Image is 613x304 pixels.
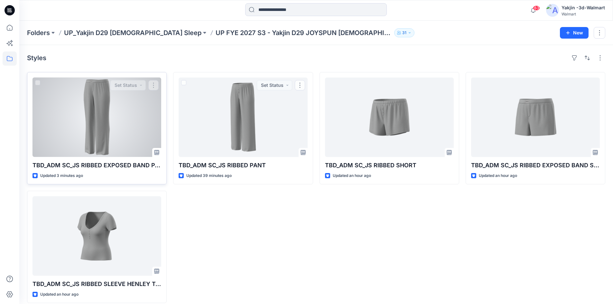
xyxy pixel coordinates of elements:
p: UP FYE 2027 S3 - Yakjin D29 JOYSPUN [DEMOGRAPHIC_DATA] Sleepwear [216,28,392,37]
span: 63 [533,5,540,11]
button: 31 [394,28,414,37]
a: TBD_ADM SC_JS RIBBED SHORT [325,78,454,157]
p: TBD_ADM SC_JS RIBBED PANT [179,161,307,170]
a: UP_Yakjin D29 [DEMOGRAPHIC_DATA] Sleep [64,28,201,37]
a: TBD_ADM SC_JS RIBBED SLEEVE HENLEY TOP [33,196,161,276]
p: TBD_ADM SC_JS RIBBED EXPOSED BAND SHORT [471,161,600,170]
p: Updated an hour ago [333,172,371,179]
button: New [560,27,589,39]
p: TBD_ADM SC_JS RIBBED SLEEVE HENLEY TOP [33,280,161,289]
p: TBD_ADM SC_JS RIBBED EXPOSED BAND PANT [33,161,161,170]
p: Updated 39 minutes ago [186,172,232,179]
a: Folders [27,28,50,37]
h4: Styles [27,54,46,62]
a: TBD_ADM SC_JS RIBBED EXPOSED BAND SHORT [471,78,600,157]
p: TBD_ADM SC_JS RIBBED SHORT [325,161,454,170]
p: 31 [402,29,406,36]
p: Updated an hour ago [40,291,79,298]
a: TBD_ADM SC_JS RIBBED EXPOSED BAND PANT [33,78,161,157]
a: TBD_ADM SC_JS RIBBED PANT [179,78,307,157]
img: avatar [546,4,559,17]
div: Yakjin -3d-Walmart [562,4,605,12]
p: Updated 3 minutes ago [40,172,83,179]
div: Walmart [562,12,605,16]
p: Updated an hour ago [479,172,517,179]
